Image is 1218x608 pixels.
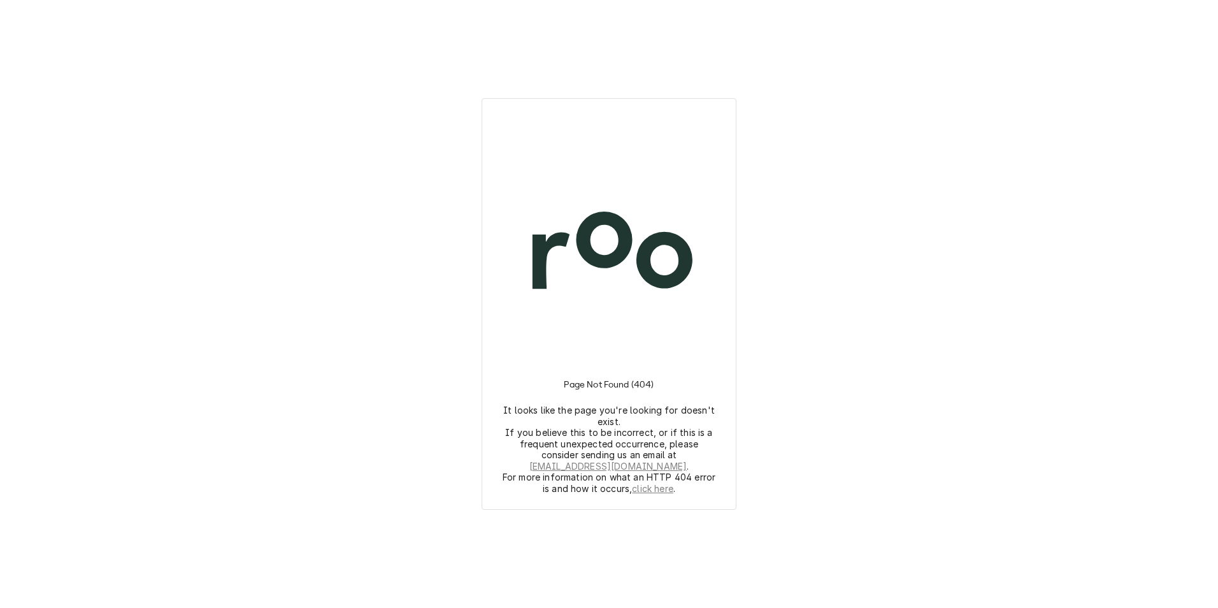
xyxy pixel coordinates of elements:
img: Logo [498,141,720,364]
div: Logo and Instructions Container [498,114,720,494]
p: It looks like the page you're looking for doesn't exist. [502,405,716,427]
p: If you believe this to be incorrect, or if this is a frequent unexpected occurrence, please consi... [502,427,716,472]
a: click here [632,483,673,495]
div: Instructions [498,364,720,494]
p: For more information on what an HTTP 404 error is and how it occurs, . [502,472,716,494]
a: [EMAIL_ADDRESS][DOMAIN_NAME] [529,461,687,472]
h3: Page Not Found (404) [564,364,654,405]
